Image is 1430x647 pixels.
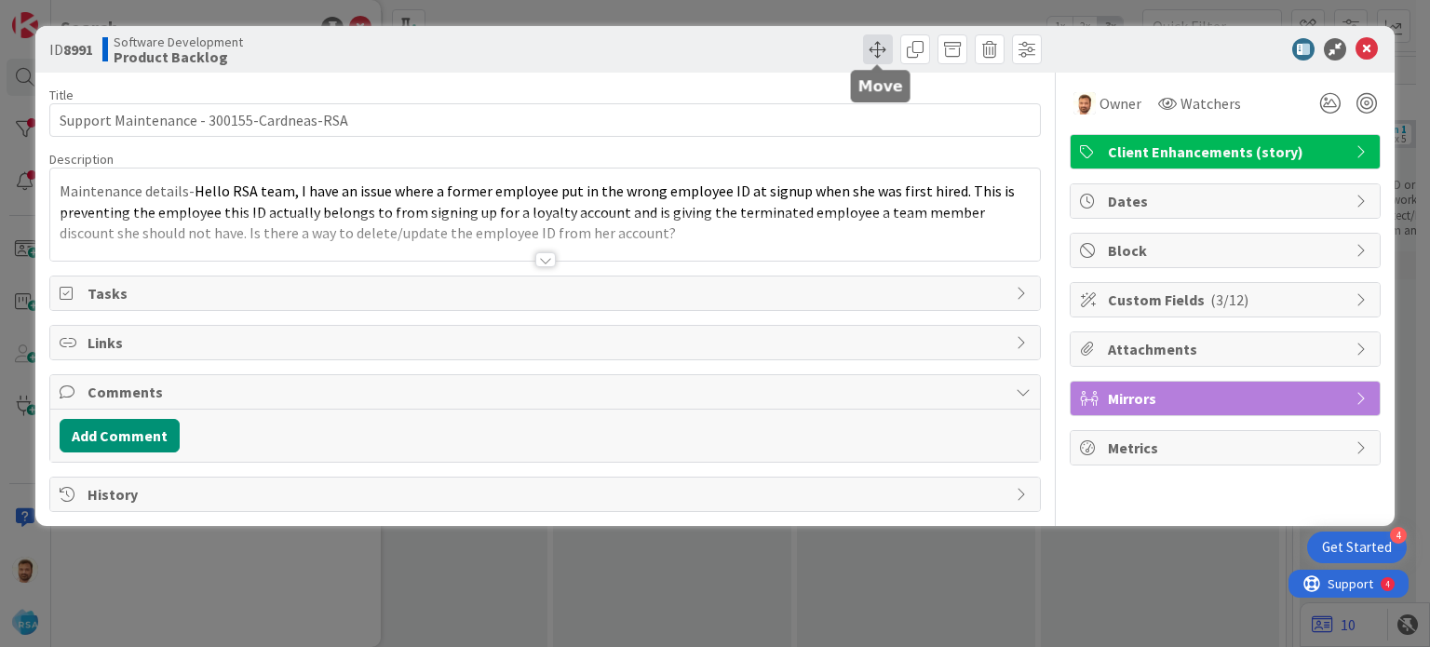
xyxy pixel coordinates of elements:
img: AS [1073,92,1096,115]
span: Attachments [1108,338,1346,360]
span: Metrics [1108,437,1346,459]
h5: Move [858,77,903,95]
span: Client Enhancements (story) [1108,141,1346,163]
span: Mirrors [1108,387,1346,410]
span: Software Development [114,34,243,49]
input: type card name here... [49,103,1040,137]
div: 4 [97,7,101,22]
span: ID [49,38,93,61]
span: Links [88,331,1005,354]
label: Title [49,87,74,103]
b: 8991 [63,40,93,59]
span: Owner [1099,92,1141,115]
button: Add Comment [60,419,180,452]
span: Tasks [88,282,1005,304]
span: ( 3/12 ) [1210,290,1248,309]
span: Comments [88,381,1005,403]
div: 4 [1390,527,1407,544]
span: Hello RSA team, I have an issue where a former employee put in the wrong employee ID at signup wh... [60,182,1018,242]
div: Open Get Started checklist, remaining modules: 4 [1307,532,1407,563]
b: Product Backlog [114,49,243,64]
span: Block [1108,239,1346,262]
span: Description [49,151,114,168]
div: Get Started [1322,538,1392,557]
span: History [88,483,1005,505]
span: Watchers [1180,92,1241,115]
span: Custom Fields [1108,289,1346,311]
span: Support [39,3,85,25]
p: Maintenance details- [60,181,1030,244]
span: Dates [1108,190,1346,212]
